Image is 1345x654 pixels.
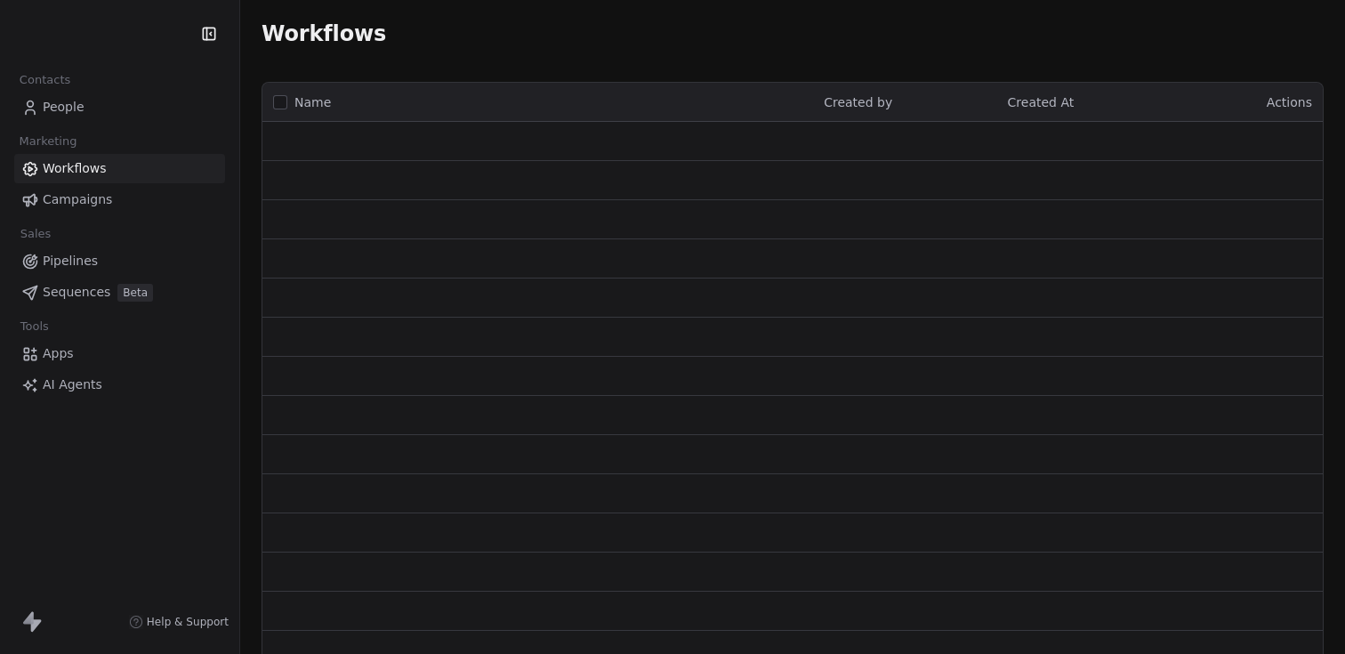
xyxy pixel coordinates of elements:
[43,98,85,117] span: People
[14,93,225,122] a: People
[14,278,225,307] a: SequencesBeta
[129,615,229,629] a: Help & Support
[12,67,78,93] span: Contacts
[14,339,225,368] a: Apps
[824,95,892,109] span: Created by
[294,93,331,112] span: Name
[1008,95,1075,109] span: Created At
[147,615,229,629] span: Help & Support
[14,154,225,183] a: Workflows
[14,246,225,276] a: Pipelines
[1267,95,1312,109] span: Actions
[262,21,386,46] span: Workflows
[43,283,110,302] span: Sequences
[14,185,225,214] a: Campaigns
[43,252,98,270] span: Pipelines
[43,375,102,394] span: AI Agents
[14,370,225,400] a: AI Agents
[43,190,112,209] span: Campaigns
[43,344,74,363] span: Apps
[12,221,59,247] span: Sales
[12,313,56,340] span: Tools
[12,128,85,155] span: Marketing
[43,159,107,178] span: Workflows
[117,284,153,302] span: Beta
